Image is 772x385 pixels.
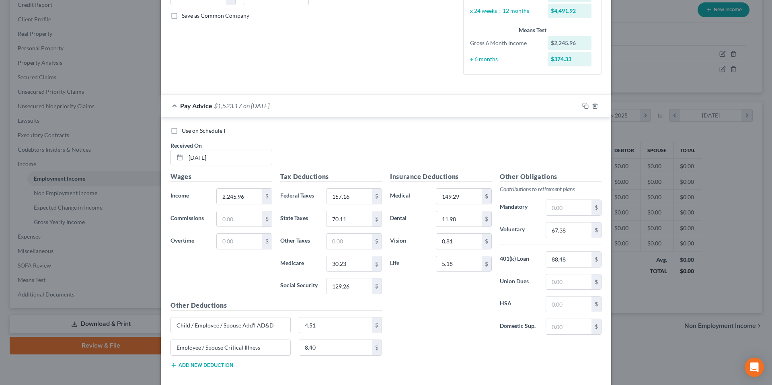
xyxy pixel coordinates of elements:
[386,233,432,249] label: Vision
[496,222,542,238] label: Voluntary
[436,234,482,249] input: 0.00
[182,127,225,134] span: Use on Schedule I
[470,26,595,34] div: Means Test
[482,189,491,204] div: $
[591,200,601,215] div: $
[546,296,591,312] input: 0.00
[217,211,262,226] input: 0.00
[546,222,591,238] input: 0.00
[217,234,262,249] input: 0.00
[496,319,542,335] label: Domestic Sup.
[496,200,542,216] label: Mandatory
[466,7,544,15] div: x 24 weeks ÷ 12 months
[326,256,372,272] input: 0.00
[299,340,372,355] input: 0.00
[170,362,233,369] button: Add new deduction
[280,172,382,182] h5: Tax Deductions
[591,296,601,312] div: $
[182,12,249,19] span: Save as Common Company
[217,189,262,204] input: 0.00
[386,256,432,272] label: Life
[372,234,382,249] div: $
[372,317,382,333] div: $
[326,278,372,294] input: 0.00
[591,222,601,238] div: $
[548,36,592,50] div: $2,245.96
[276,211,322,227] label: State Taxes
[386,211,432,227] label: Dental
[482,211,491,226] div: $
[166,211,212,227] label: Commissions
[299,317,372,333] input: 0.00
[496,296,542,312] label: HSA
[326,234,372,249] input: 0.00
[243,102,269,109] span: on [DATE]
[591,274,601,290] div: $
[276,233,322,249] label: Other Taxes
[180,102,212,109] span: Pay Advice
[170,192,189,199] span: Income
[171,317,290,333] input: Specify...
[436,189,482,204] input: 0.00
[482,234,491,249] div: $
[591,252,601,267] div: $
[500,185,602,193] p: Contributions to retirement plans
[166,233,212,249] label: Overtime
[170,301,382,311] h5: Other Deductions
[276,188,322,204] label: Federal Taxes
[745,358,764,377] div: Open Intercom Messenger
[186,150,272,165] input: MM/DD/YYYY
[548,4,592,18] div: $4,491.92
[326,211,372,226] input: 0.00
[386,188,432,204] label: Medical
[372,211,382,226] div: $
[496,251,542,268] label: 401(k) Loan
[436,256,482,272] input: 0.00
[546,252,591,267] input: 0.00
[372,189,382,204] div: $
[372,278,382,294] div: $
[262,189,272,204] div: $
[214,102,242,109] span: $1,523.17
[546,274,591,290] input: 0.00
[171,340,290,355] input: Specify...
[500,172,602,182] h5: Other Obligations
[591,319,601,334] div: $
[262,211,272,226] div: $
[548,52,592,66] div: $374.33
[466,55,544,63] div: ÷ 6 months
[546,319,591,334] input: 0.00
[326,189,372,204] input: 0.00
[482,256,491,272] div: $
[436,211,482,226] input: 0.00
[170,172,272,182] h5: Wages
[372,256,382,272] div: $
[276,256,322,272] label: Medicare
[372,340,382,355] div: $
[170,142,202,149] span: Received On
[276,278,322,294] label: Social Security
[466,39,544,47] div: Gross 6 Month Income
[496,274,542,290] label: Union Dues
[546,200,591,215] input: 0.00
[390,172,492,182] h5: Insurance Deductions
[262,234,272,249] div: $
